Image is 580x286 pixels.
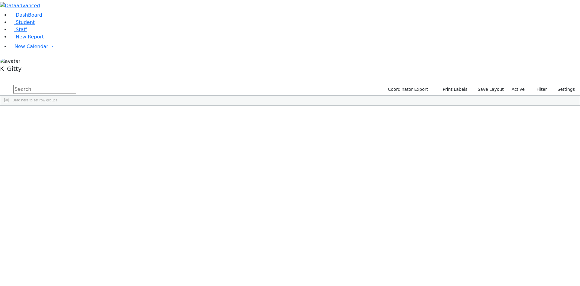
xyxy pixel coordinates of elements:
[384,85,431,94] button: Coordinator Export
[16,12,42,18] span: DashBoard
[529,85,550,94] button: Filter
[10,19,35,25] a: Student
[12,98,57,102] span: Drag here to set row groups
[13,85,76,94] input: Search
[509,85,527,94] label: Active
[16,19,35,25] span: Student
[436,85,470,94] button: Print Labels
[16,34,44,40] span: New Report
[16,27,27,32] span: Staff
[550,85,578,94] button: Settings
[475,85,506,94] button: Save Layout
[10,41,580,53] a: New Calendar
[14,44,48,49] span: New Calendar
[10,27,27,32] a: Staff
[10,12,42,18] a: DashBoard
[10,34,44,40] a: New Report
